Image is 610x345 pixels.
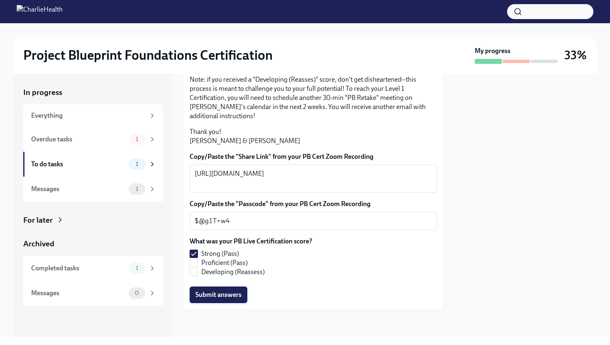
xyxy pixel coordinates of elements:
[201,258,248,267] span: Proficient (Pass)
[190,237,312,246] label: What was your PB Live Certification score?
[190,287,247,303] button: Submit answers
[131,186,143,192] span: 1
[23,104,163,127] a: Everything
[130,290,144,296] span: 0
[131,265,143,271] span: 1
[195,291,242,299] span: Submit answers
[190,199,437,209] label: Copy/Paste the "Passcode" from your PB Cert Zoom Recording
[201,267,265,277] span: Developing (Reassess)
[23,87,163,98] a: In progress
[23,238,163,249] a: Archived
[31,185,125,194] div: Messages
[23,215,163,226] a: For later
[31,135,125,144] div: Overdue tasks
[564,48,587,63] h3: 33%
[31,111,145,120] div: Everything
[31,264,125,273] div: Completed tasks
[23,127,163,152] a: Overdue tasks1
[201,249,239,258] span: Strong (Pass)
[195,216,432,226] textarea: $@g1T+w4
[31,160,125,169] div: To do tasks
[23,47,273,63] h2: Project Blueprint Foundations Certification
[190,75,437,121] p: Note: if you received a "Developing (Reasses)" score, don't get disheartened--this process is mea...
[131,161,143,167] span: 1
[23,256,163,281] a: Completed tasks1
[23,215,53,226] div: For later
[31,289,125,298] div: Messages
[131,136,143,142] span: 1
[190,152,437,161] label: Copy/Paste the "Share Link" from your PB Cert Zoom Recording
[195,169,432,189] textarea: [URL][DOMAIN_NAME]
[23,177,163,202] a: Messages1
[17,5,63,18] img: CharlieHealth
[23,281,163,306] a: Messages0
[190,127,437,146] p: Thank you! [PERSON_NAME] & [PERSON_NAME]
[23,152,163,177] a: To do tasks1
[475,46,510,56] strong: My progress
